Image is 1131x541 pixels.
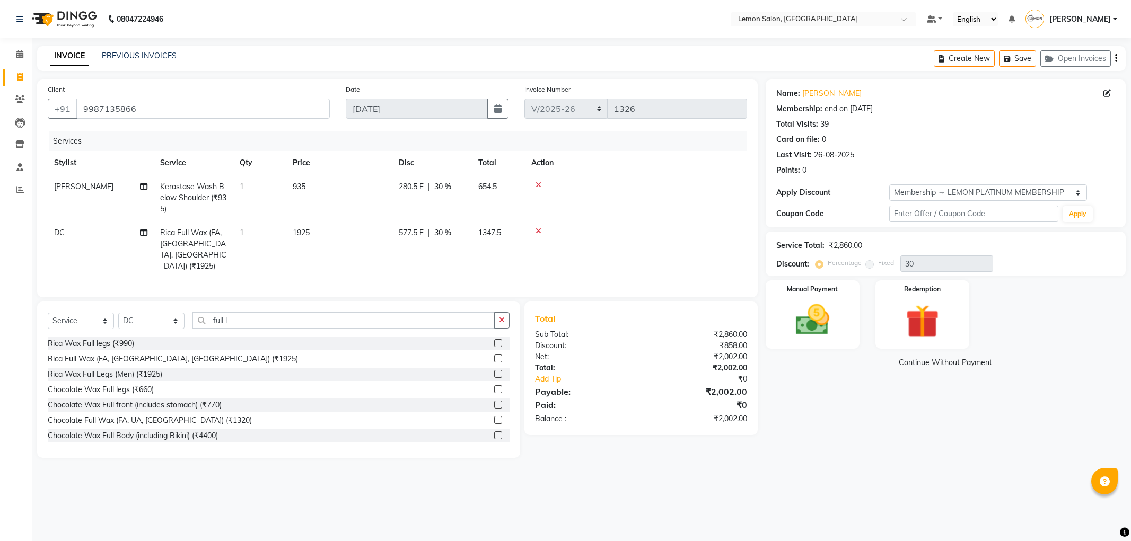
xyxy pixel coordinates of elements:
div: Payable: [527,385,641,398]
span: Kerastase Wash Below Shoulder (₹935) [160,182,226,214]
label: Manual Payment [787,285,838,294]
label: Date [346,85,360,94]
div: Services [49,131,755,151]
a: Add Tip [527,374,660,385]
div: 26-08-2025 [814,149,854,161]
div: ₹2,860.00 [641,329,755,340]
img: logo [27,4,100,34]
div: ₹858.00 [641,340,755,351]
b: 08047224946 [117,4,163,34]
div: Discount: [527,340,641,351]
th: Service [154,151,233,175]
a: INVOICE [50,47,89,66]
div: Total: [527,362,641,374]
a: PREVIOUS INVOICES [102,51,177,60]
div: ₹2,002.00 [641,351,755,362]
span: 1 [240,182,244,191]
div: ₹0 [641,398,755,411]
span: 1925 [293,228,310,237]
div: Name: [776,88,800,99]
div: Chocolate Wax Full front (includes stomach) (₹770) [48,400,222,411]
th: Total [472,151,525,175]
div: Net: [527,351,641,362]
a: [PERSON_NAME] [802,88,862,99]
button: Apply [1063,206,1093,222]
span: Rica Full Wax (FA, [GEOGRAPHIC_DATA], [GEOGRAPHIC_DATA]) (₹1925) [160,228,226,271]
div: ₹2,860.00 [829,240,862,251]
span: | [428,181,430,192]
div: Total Visits: [776,119,818,130]
div: Paid: [527,398,641,411]
span: 654.5 [478,182,497,191]
div: 0 [822,134,826,145]
div: Sub Total: [527,329,641,340]
span: [PERSON_NAME] [54,182,113,191]
div: Chocolate Wax Full Body (including Bikini) (₹4400) [48,430,218,441]
th: Qty [233,151,286,175]
a: Continue Without Payment [768,357,1124,368]
span: 577.5 F [399,227,424,238]
label: Redemption [904,285,941,294]
div: ₹0 [660,374,755,385]
th: Price [286,151,392,175]
label: Percentage [828,258,862,268]
div: Balance : [527,413,641,424]
label: Client [48,85,65,94]
input: Search by Name/Mobile/Email/Code [76,99,330,119]
div: ₹2,002.00 [641,362,755,374]
label: Invoice Number [524,85,571,94]
div: Service Total: [776,240,825,251]
th: Stylist [48,151,154,175]
div: Coupon Code [776,208,889,219]
img: _gift.svg [895,300,950,342]
input: Search or Scan [192,312,495,329]
span: [PERSON_NAME] [1049,14,1111,25]
div: 0 [802,165,806,176]
div: Card on file: [776,134,820,145]
div: 39 [820,119,829,130]
th: Action [525,151,747,175]
button: Open Invoices [1040,50,1111,67]
div: Chocolate Full Wax (FA, UA, [GEOGRAPHIC_DATA]) (₹1320) [48,415,252,426]
span: 1347.5 [478,228,501,237]
div: Rica Wax Full Legs (Men) (₹1925) [48,369,162,380]
span: DC [54,228,65,237]
span: 30 % [434,181,451,192]
div: ₹2,002.00 [641,385,755,398]
img: Jenny Shah [1025,10,1044,28]
div: Apply Discount [776,187,889,198]
div: ₹2,002.00 [641,413,755,424]
span: 30 % [434,227,451,238]
span: | [428,227,430,238]
input: Enter Offer / Coupon Code [889,206,1059,222]
label: Fixed [878,258,894,268]
span: 1 [240,228,244,237]
span: Total [535,313,559,324]
iframe: chat widget [1086,499,1120,530]
img: _cash.svg [785,300,840,339]
span: 935 [293,182,305,191]
button: Create New [934,50,995,67]
th: Disc [392,151,472,175]
div: end on [DATE] [825,103,873,114]
div: Chocolate Wax Full legs (₹660) [48,384,154,395]
button: Save [999,50,1036,67]
button: +91 [48,99,77,119]
div: Discount: [776,259,809,270]
div: Rica Full Wax (FA, [GEOGRAPHIC_DATA], [GEOGRAPHIC_DATA]) (₹1925) [48,353,298,365]
div: Points: [776,165,800,176]
span: 280.5 F [399,181,424,192]
div: Rica Wax Full legs (₹990) [48,338,134,349]
div: Last Visit: [776,149,812,161]
div: Membership: [776,103,822,114]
